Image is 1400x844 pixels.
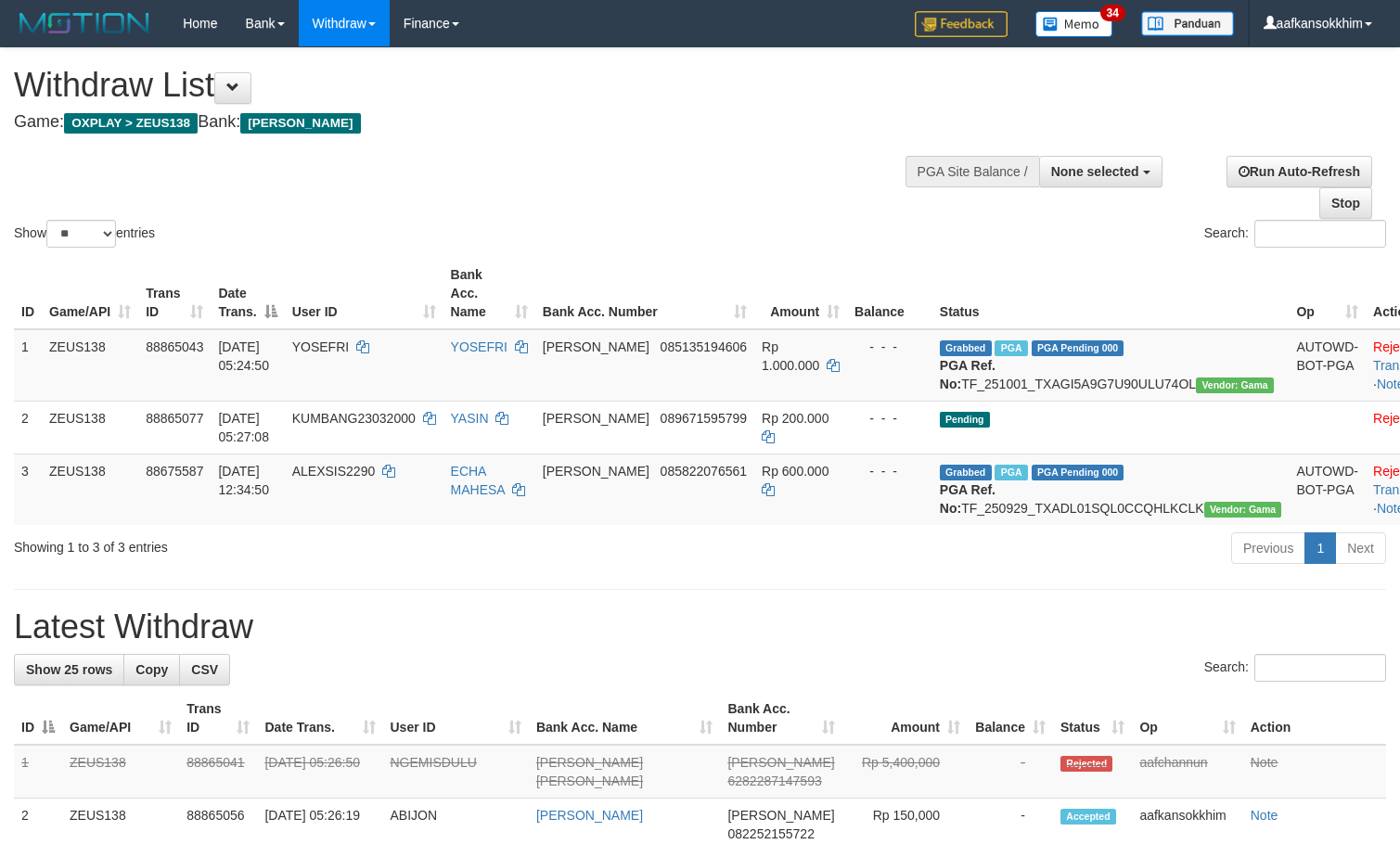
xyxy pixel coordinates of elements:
[854,409,925,428] div: - - -
[292,464,376,479] span: ALEXSIS2290
[720,692,842,745] th: Bank Acc. Number: activate to sort column ascending
[1251,808,1278,823] a: Note
[46,220,116,248] select: Showentries
[14,67,915,104] h1: Withdraw List
[543,411,649,426] span: [PERSON_NAME]
[1196,377,1274,393] span: Vendor URL: https://trx31.1velocity.biz
[1132,692,1242,745] th: Op: activate to sort column ascending
[847,258,932,329] th: Balance
[754,258,847,329] th: Amount: activate to sort column ascending
[179,654,230,685] a: CSV
[1319,187,1372,219] a: Stop
[179,692,257,745] th: Trans ID: activate to sort column ascending
[14,9,155,37] img: MOTION_logo.png
[62,692,179,745] th: Game/API: activate to sort column ascending
[146,411,203,426] span: 88865077
[727,808,834,823] span: [PERSON_NAME]
[14,654,124,685] a: Show 25 rows
[14,401,42,454] td: 2
[1304,532,1336,564] a: 1
[218,464,269,497] span: [DATE] 12:34:50
[240,113,360,134] span: [PERSON_NAME]
[146,339,203,354] span: 88865043
[968,745,1053,799] td: -
[727,755,834,770] span: [PERSON_NAME]
[529,692,721,745] th: Bank Acc. Name: activate to sort column ascending
[1251,755,1278,770] a: Note
[1254,220,1386,248] input: Search:
[146,464,203,479] span: 88675587
[1204,654,1386,682] label: Search:
[123,654,180,685] a: Copy
[932,329,1290,402] td: TF_251001_TXAGI5A9G7U90ULU74OL
[727,826,814,841] span: Copy 082252155722 to clipboard
[536,755,643,788] a: [PERSON_NAME] [PERSON_NAME]
[14,258,42,329] th: ID
[727,774,821,788] span: Copy 6282287147593 to clipboard
[1227,156,1372,187] a: Run Auto-Refresh
[968,692,1053,745] th: Balance: activate to sort column ascending
[14,454,42,525] td: 3
[661,411,747,426] span: Copy 089671595799 to clipboard
[940,465,992,480] span: Grabbed
[940,358,995,391] b: PGA Ref. No:
[543,464,649,479] span: [PERSON_NAME]
[995,340,1027,356] span: Marked by aafkaynarin
[138,258,211,329] th: Trans ID: activate to sort column ascending
[762,411,828,426] span: Rp 200.000
[762,464,828,479] span: Rp 600.000
[1243,692,1386,745] th: Action
[1060,809,1116,825] span: Accepted
[451,411,489,426] a: YASIN
[14,220,155,248] label: Show entries
[940,412,990,428] span: Pending
[26,662,112,677] span: Show 25 rows
[14,608,1386,646] h1: Latest Withdraw
[191,662,218,677] span: CSV
[292,339,349,354] span: YOSEFRI
[14,531,570,556] div: Showing 1 to 3 of 3 entries
[661,464,747,479] span: Copy 085822076561 to clipboard
[14,113,915,132] h4: Game: Bank:
[443,258,535,329] th: Bank Acc. Name: activate to sort column ascending
[915,11,1008,37] img: Feedback.jpg
[535,258,754,329] th: Bank Acc. Number: activate to sort column ascending
[42,258,138,329] th: Game/API: activate to sort column ascending
[383,745,529,799] td: NGEMISDULU
[1053,692,1132,745] th: Status: activate to sort column ascending
[854,462,925,480] div: - - -
[285,258,443,329] th: User ID: activate to sort column ascending
[995,465,1027,480] span: Marked by aafpengsreynich
[932,258,1290,329] th: Status
[536,808,643,823] a: [PERSON_NAME]
[1335,532,1386,564] a: Next
[842,745,968,799] td: Rp 5,400,000
[932,454,1290,525] td: TF_250929_TXADL01SQL0CCQHLKCLK
[135,662,168,677] span: Copy
[42,329,138,402] td: ZEUS138
[940,482,995,516] b: PGA Ref. No:
[543,339,649,354] span: [PERSON_NAME]
[1289,329,1366,402] td: AUTOWD-BOT-PGA
[1231,532,1305,564] a: Previous
[257,692,382,745] th: Date Trans.: activate to sort column ascending
[42,401,138,454] td: ZEUS138
[1289,454,1366,525] td: AUTOWD-BOT-PGA
[14,692,62,745] th: ID: activate to sort column descending
[906,156,1039,187] div: PGA Site Balance /
[1204,220,1386,248] label: Search:
[218,339,269,373] span: [DATE] 05:24:50
[762,339,819,373] span: Rp 1.000.000
[1204,502,1282,518] span: Vendor URL: https://trx31.1velocity.biz
[1141,11,1234,36] img: panduan.png
[1100,5,1125,21] span: 34
[1035,11,1113,37] img: Button%20Memo.svg
[1032,465,1124,480] span: PGA Pending
[1132,745,1242,799] td: aafchannun
[1254,654,1386,682] input: Search:
[64,113,198,134] span: OXPLAY > ZEUS138
[451,339,507,354] a: YOSEFRI
[842,692,968,745] th: Amount: activate to sort column ascending
[218,411,269,444] span: [DATE] 05:27:08
[14,329,42,402] td: 1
